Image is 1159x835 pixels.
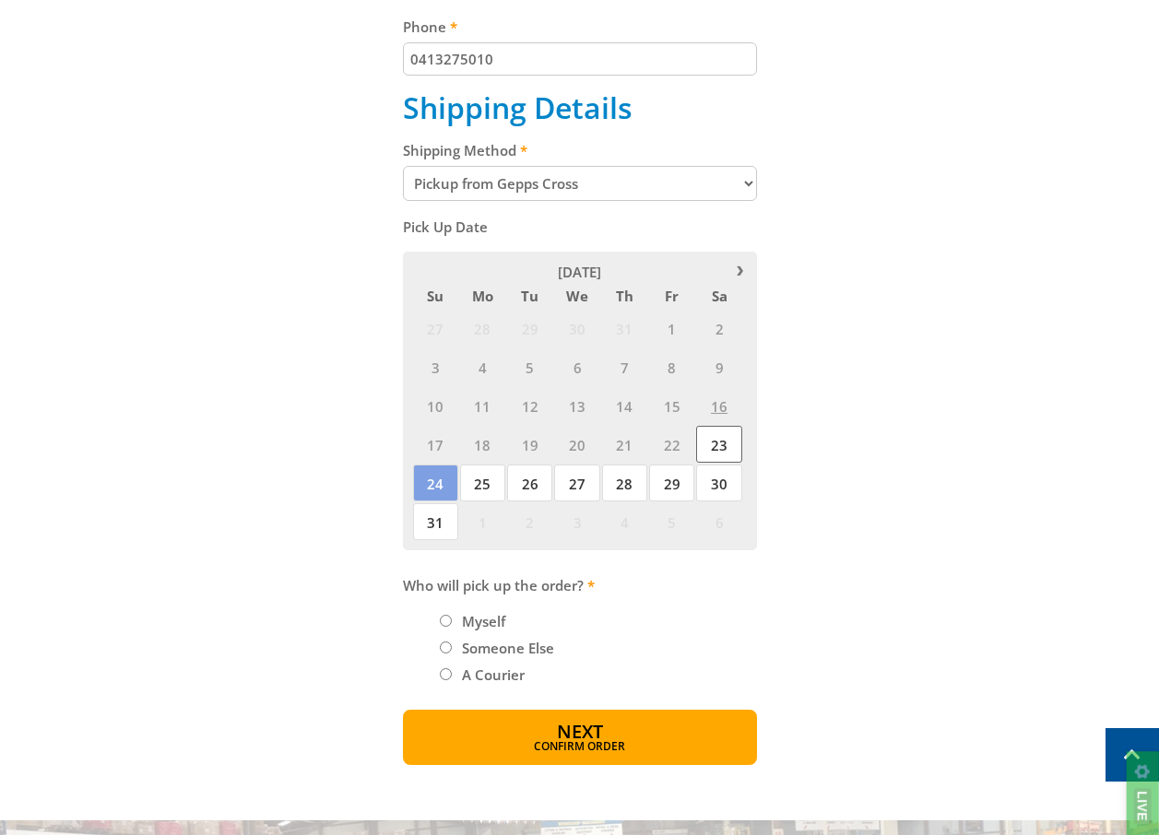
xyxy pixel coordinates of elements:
span: 20 [554,426,599,463]
section: Better navigator - Live page [1127,751,1159,835]
input: Please select who will pick up the order. [440,668,452,680]
span: Sa [696,284,741,308]
span: 1 [649,310,694,347]
span: 3 [413,348,458,385]
span: 6 [554,348,599,385]
span: Su [413,284,458,308]
label: Someone Else [455,632,561,664]
span: Fr [649,284,694,308]
span: 18 [460,426,505,463]
span: 3 [554,503,599,540]
span: 31 [413,503,458,540]
label: Phone [403,16,757,38]
button: Tool menu [1127,751,1159,835]
span: 28 [602,465,647,501]
span: Live [1134,788,1152,824]
span: 8 [649,348,694,385]
span: 30 [554,310,599,347]
label: Shipping Method [403,139,757,161]
span: 14 [602,387,647,424]
span: 25 [460,465,505,501]
span: 27 [554,465,599,501]
span: 24 [413,465,458,501]
span: 4 [602,503,647,540]
span: 7 [602,348,647,385]
span: 1 [460,503,505,540]
span: 12 [507,387,552,424]
span: 31 [602,310,647,347]
span: Mo [460,284,505,308]
span: Confirm order [443,741,717,752]
span: 15 [649,387,694,424]
span: 29 [649,465,694,501]
span: 6 [696,503,741,540]
span: 13 [554,387,599,424]
span: 22 [649,426,694,463]
span: 21 [602,426,647,463]
span: 2 [507,503,552,540]
span: Next [557,719,603,744]
span: 16 [696,387,741,424]
span: 5 [507,348,552,385]
span: 5 [649,503,694,540]
span: 10 [413,387,458,424]
label: A Courier [455,659,531,690]
span: 11 [460,387,505,424]
span: 26 [507,465,552,501]
span: 28 [460,310,505,347]
span: 19 [507,426,552,463]
span: 23 [696,426,741,463]
label: Who will pick up the order? [403,574,757,596]
input: Please select who will pick up the order. [440,641,452,653]
input: Please select who will pick up the order. [440,615,452,627]
label: Pick Up Date [403,216,757,238]
select: Please select a shipping method. [403,166,757,201]
span: 4 [460,348,505,385]
span: Tu [507,284,552,308]
span: 27 [413,310,458,347]
span: 9 [696,348,741,385]
span: Th [602,284,647,308]
h2: Shipping Details [403,90,757,125]
span: We [554,284,599,308]
span: [DATE] [558,263,601,281]
span: 2 [696,310,741,347]
span: 17 [413,426,458,463]
span: 29 [507,310,552,347]
label: Myself [455,606,512,637]
button: Next Confirm order [403,710,757,765]
span: 30 [696,465,741,501]
input: Please enter your telephone number. [403,42,757,76]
